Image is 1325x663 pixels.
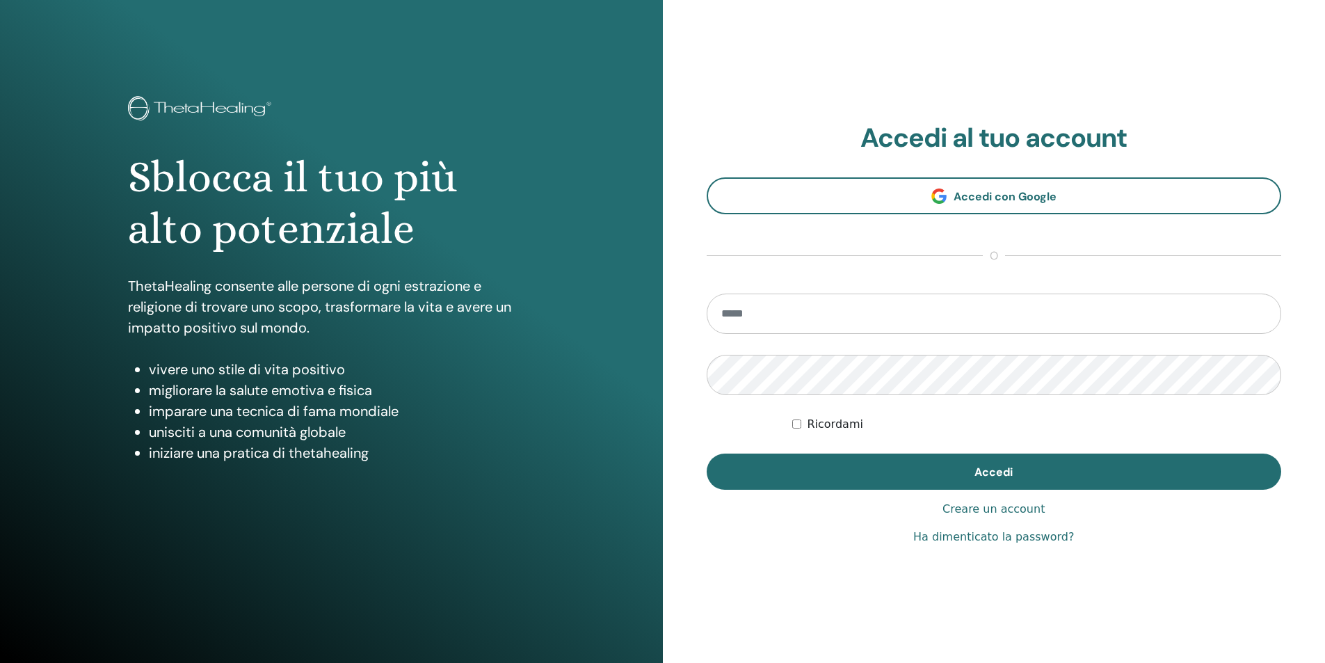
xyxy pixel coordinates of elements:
[707,177,1282,214] a: Accedi con Google
[707,122,1282,154] h2: Accedi al tuo account
[913,529,1074,545] a: Ha dimenticato la password?
[954,189,1057,204] span: Accedi con Google
[128,275,535,338] p: ThetaHealing consente alle persone di ogni estrazione e religione di trovare uno scopo, trasforma...
[149,380,535,401] li: migliorare la salute emotiva e fisica
[974,465,1013,479] span: Accedi
[942,501,1045,518] a: Creare un account
[792,416,1281,433] div: Keep me authenticated indefinitely or until I manually logout
[707,454,1282,490] button: Accedi
[149,442,535,463] li: iniziare una pratica di thetahealing
[149,401,535,422] li: imparare una tecnica di fama mondiale
[128,152,535,255] h1: Sblocca il tuo più alto potenziale
[149,359,535,380] li: vivere uno stile di vita positivo
[983,248,1005,264] span: o
[807,416,862,433] label: Ricordami
[149,422,535,442] li: unisciti a una comunità globale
